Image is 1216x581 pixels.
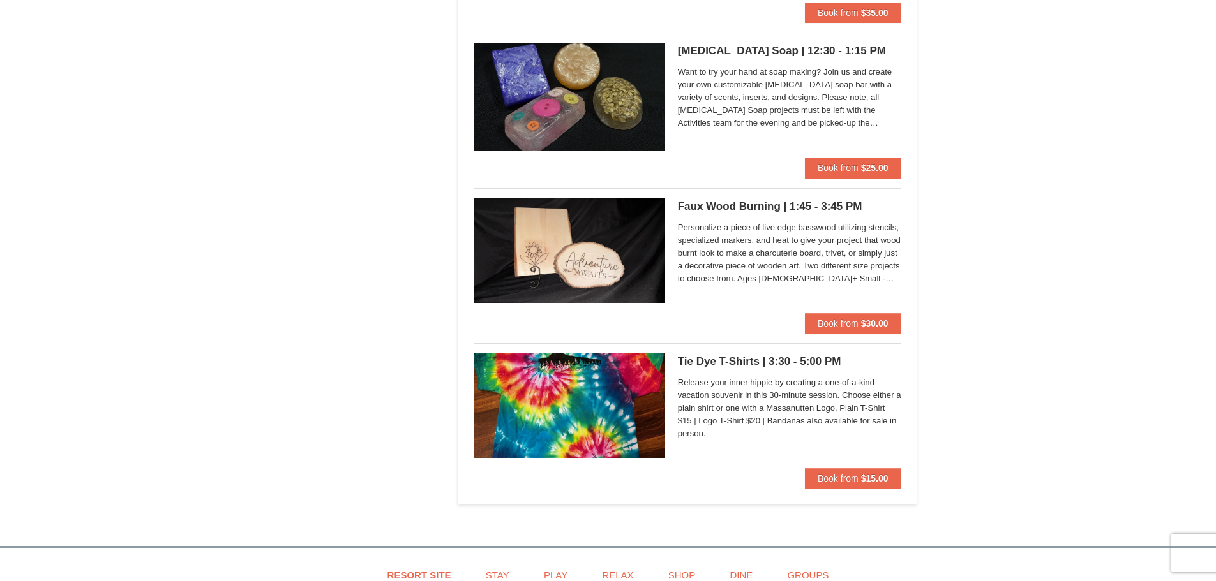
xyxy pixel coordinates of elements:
[678,45,901,57] h5: [MEDICAL_DATA] Soap | 12:30 - 1:15 PM
[861,163,889,173] strong: $25.00
[678,221,901,285] span: Personalize a piece of live edge basswood utilizing stencils, specialized markers, and heat to gi...
[818,8,859,18] span: Book from
[818,318,859,328] span: Book from
[678,355,901,368] h5: Tie Dye T-Shirts | 3:30 - 5:00 PM
[474,43,665,151] img: 6619869-1712-8a266ab4.png
[474,353,665,458] img: 6619869-1562-921990d1.png
[678,376,901,440] span: Release your inner hippie by creating a one-of-a-kind vacation souvenir in this 30-minute session...
[818,163,859,173] span: Book from
[861,473,889,483] strong: $15.00
[805,158,901,178] button: Book from $25.00
[678,66,901,129] span: Want to try your hand at soap making? Join us and create your own customizable [MEDICAL_DATA] soa...
[805,313,901,334] button: Book from $30.00
[474,198,665,303] img: 6619869-1663-24127929.jpg
[861,318,889,328] strong: $30.00
[861,8,889,18] strong: $35.00
[818,473,859,483] span: Book from
[805,3,901,23] button: Book from $35.00
[805,468,901,489] button: Book from $15.00
[678,200,901,213] h5: Faux Wood Burning | 1:45 - 3:45 PM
